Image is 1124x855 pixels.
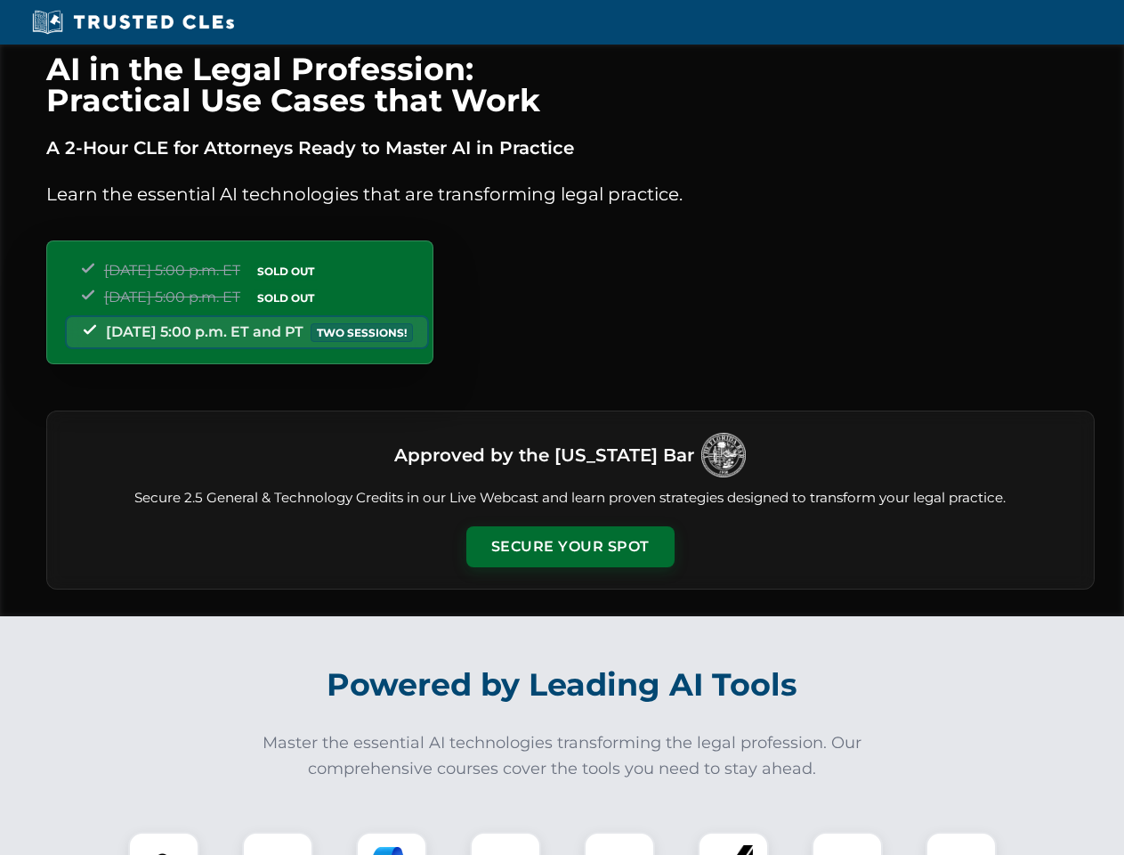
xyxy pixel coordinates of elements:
span: [DATE] 5:00 p.m. ET [104,289,240,305]
h1: AI in the Legal Profession: Practical Use Cases that Work [46,53,1095,116]
h2: Powered by Leading AI Tools [69,654,1055,716]
span: [DATE] 5:00 p.m. ET [104,262,240,279]
p: A 2-Hour CLE for Attorneys Ready to Master AI in Practice [46,134,1095,162]
button: Secure Your Spot [466,526,675,567]
span: SOLD OUT [251,289,320,307]
h3: Approved by the [US_STATE] Bar [394,439,694,471]
p: Master the essential AI technologies transforming the legal profession. Our comprehensive courses... [251,730,874,782]
img: Trusted CLEs [27,9,239,36]
span: SOLD OUT [251,262,320,281]
p: Learn the essential AI technologies that are transforming legal practice. [46,180,1095,208]
img: Logo [701,433,746,477]
p: Secure 2.5 General & Technology Credits in our Live Webcast and learn proven strategies designed ... [69,488,1072,509]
